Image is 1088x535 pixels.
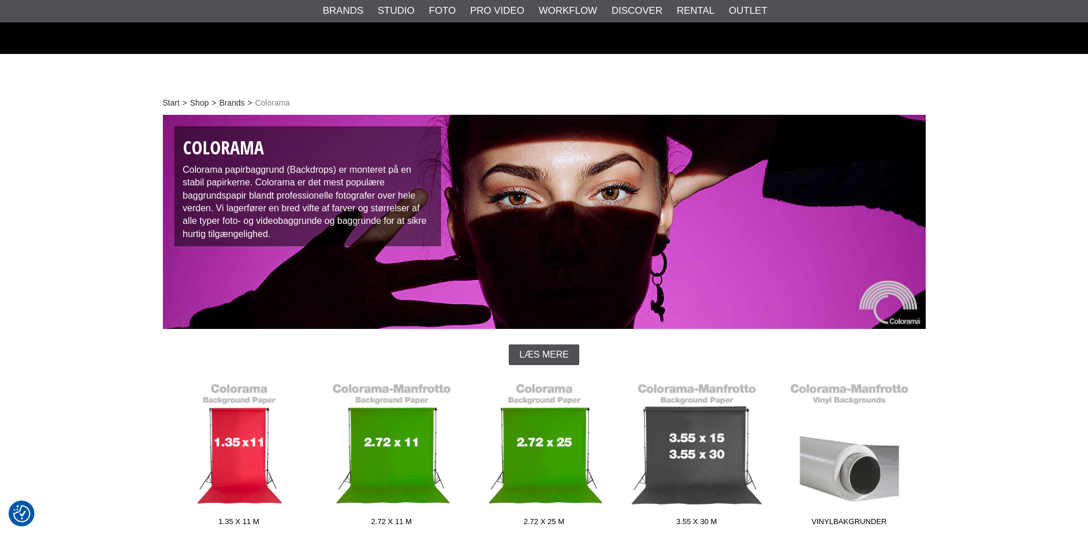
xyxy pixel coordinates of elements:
[13,505,30,522] img: Revisit consent button
[183,135,433,161] h1: Colorama
[315,377,468,532] a: 2.72 x 11 m
[468,377,621,532] a: 2.72 x 25 m
[163,115,926,329] img: Colorama Paper Backgrounds
[219,97,244,109] a: Brands
[677,3,715,18] a: Rental
[163,377,315,532] a: 1.35 x 11 m
[323,3,364,18] a: Brands
[611,3,662,18] a: Discover
[182,97,187,109] span: >
[13,503,30,524] button: Samtykkepræferencer
[248,97,252,109] span: >
[773,516,926,532] span: Vinylbakgrunder
[190,97,209,109] a: Shop
[468,516,621,532] span: 2.72 x 25 m
[163,516,315,532] span: 1.35 x 11 m
[212,97,216,109] span: >
[519,350,568,360] span: Læs mere
[773,377,926,532] a: Vinylbakgrunder
[255,97,290,109] span: Colorama
[470,3,524,18] a: Pro Video
[621,516,773,532] span: 3.55 x 30 m
[429,3,456,18] a: Foto
[163,97,180,109] a: Start
[539,3,597,18] a: Workflow
[378,3,415,18] a: Studio
[729,3,767,18] a: Outlet
[621,377,773,532] a: 3.55 x 30 m
[174,126,442,246] div: Colorama papirbaggrund (Backdrops) er monteret på en stabil papirkerne. Colorama er det mest popu...
[315,516,468,532] span: 2.72 x 11 m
